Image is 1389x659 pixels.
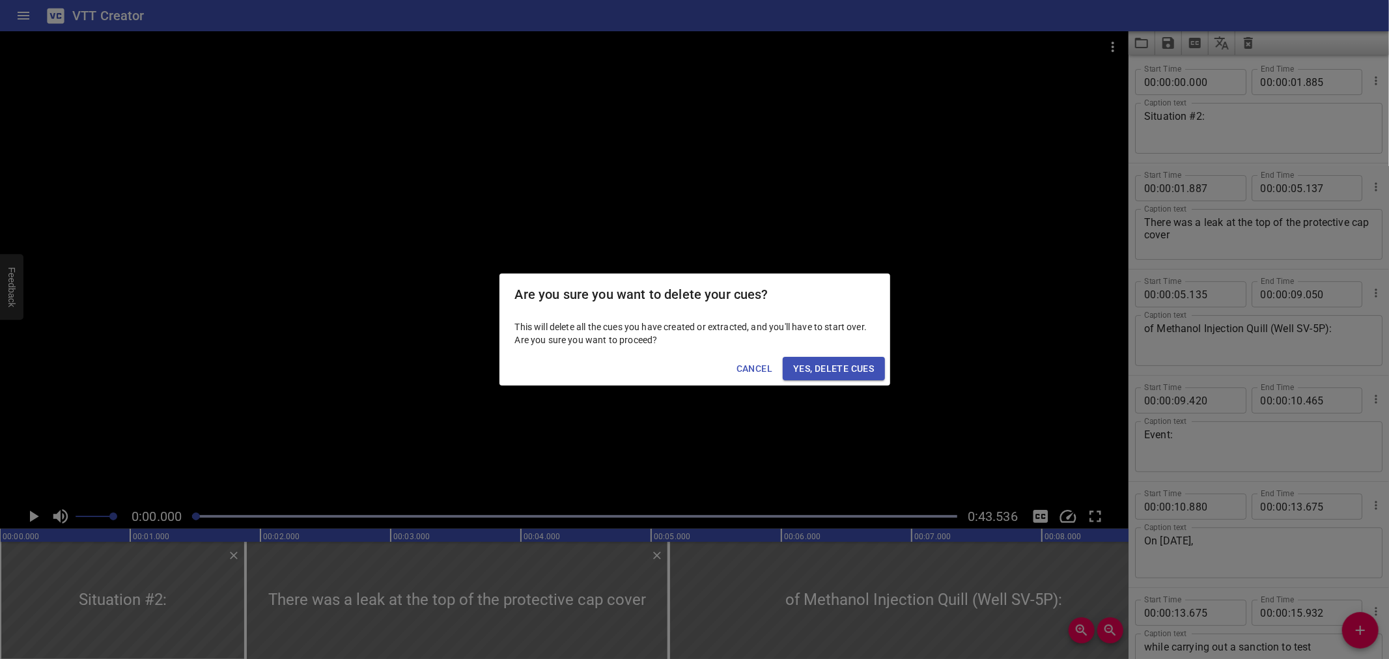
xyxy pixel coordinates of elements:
button: Yes, Delete Cues [783,357,884,381]
div: This will delete all the cues you have created or extracted, and you'll have to start over. Are y... [499,315,890,352]
span: Yes, Delete Cues [793,361,874,377]
button: Cancel [731,357,778,381]
h2: Are you sure you want to delete your cues? [515,284,875,305]
span: Cancel [737,361,772,377]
